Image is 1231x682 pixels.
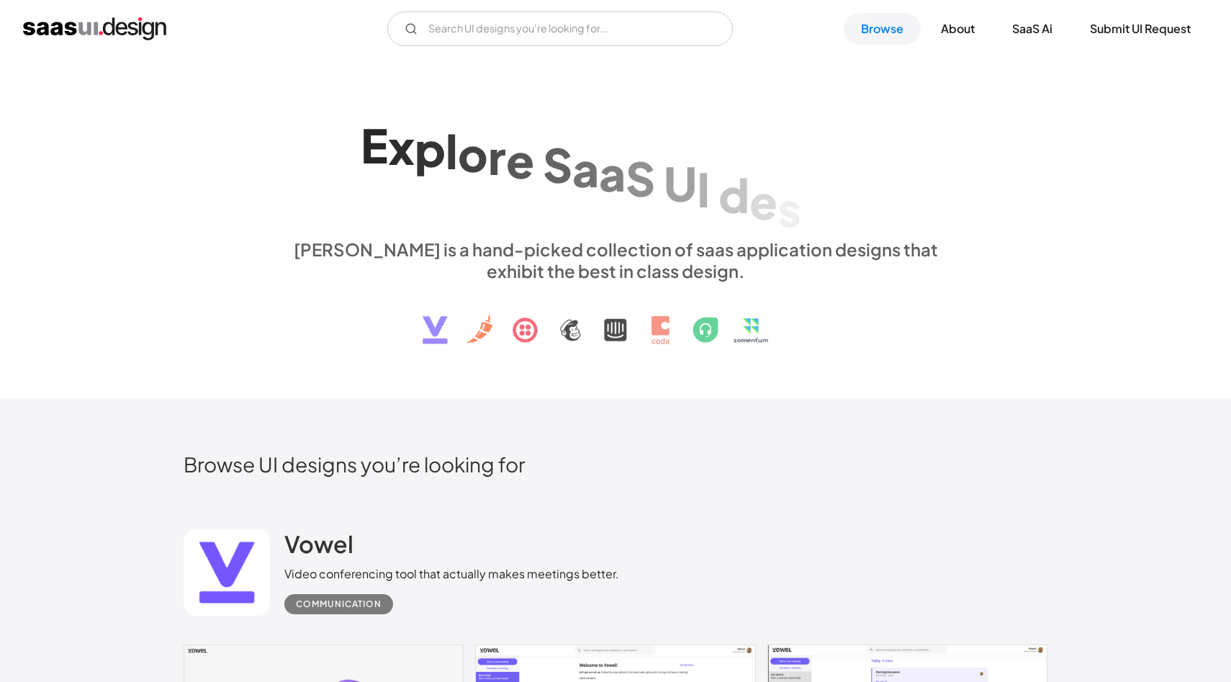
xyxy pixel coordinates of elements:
[626,150,655,205] div: S
[506,133,534,188] div: e
[284,529,353,565] a: Vowel
[718,167,749,223] div: d
[284,565,619,583] div: Video conferencing tool that actually makes meetings better.
[543,136,572,192] div: S
[387,12,733,46] form: Email Form
[284,529,353,558] h2: Vowel
[415,120,446,176] div: p
[458,126,488,181] div: o
[387,12,733,46] input: Search UI designs you're looking for...
[284,238,947,282] div: [PERSON_NAME] is a hand-picked collection of saas application designs that exhibit the best in cl...
[664,156,697,211] div: U
[995,13,1070,45] a: SaaS Ai
[284,114,947,225] h1: Explore SaaS UI design patterns & interactions.
[924,13,992,45] a: About
[488,129,506,184] div: r
[697,161,710,217] div: I
[397,282,834,356] img: text, icon, saas logo
[572,140,599,196] div: a
[749,174,777,229] div: e
[23,17,166,40] a: home
[296,596,382,613] div: Communication
[446,123,458,179] div: l
[1073,13,1208,45] a: Submit UI Request
[777,180,801,235] div: s
[599,145,626,200] div: a
[361,117,388,172] div: E
[184,452,1047,477] h2: Browse UI designs you’re looking for
[388,118,415,174] div: x
[844,13,921,45] a: Browse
